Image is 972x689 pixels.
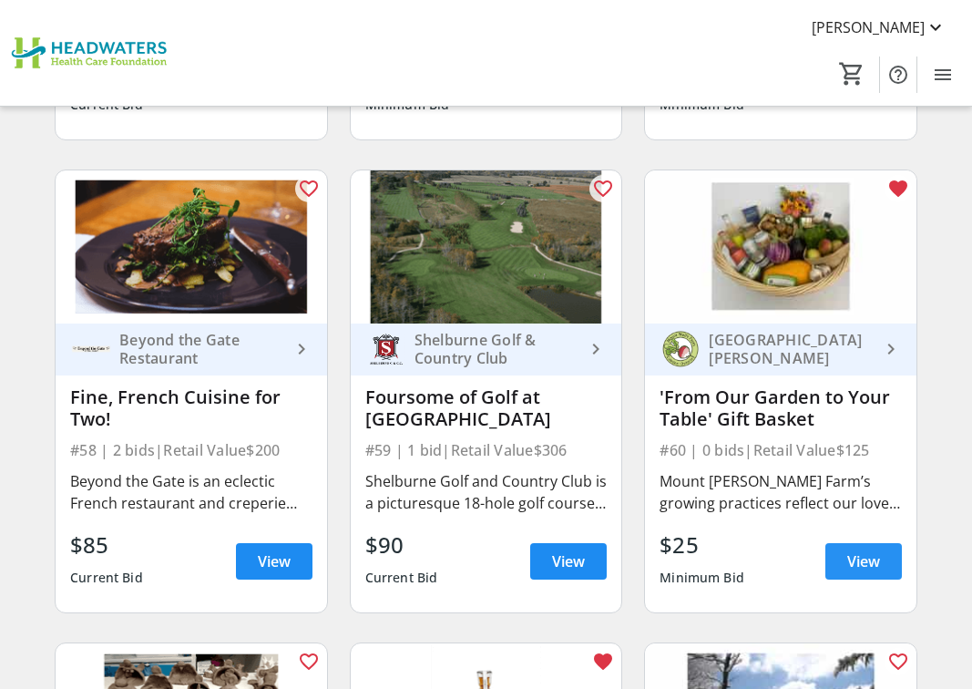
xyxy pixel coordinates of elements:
[880,57,916,93] button: Help
[298,178,320,200] mat-icon: favorite_outline
[530,543,607,580] a: View
[70,470,312,514] div: Beyond the Gate is an eclectic French restaurant and creperie tucked away in the heart of [GEOGRA...
[701,331,880,367] div: [GEOGRAPHIC_DATA][PERSON_NAME]
[660,561,744,594] div: Minimum Bid
[825,70,902,107] a: View
[56,170,327,323] img: Fine, French Cuisine for Two!
[365,386,608,430] div: Foursome of Golf at [GEOGRAPHIC_DATA]
[592,178,614,200] mat-icon: favorite_outline
[660,470,902,514] div: Mount [PERSON_NAME] Farm’s growing practices reflect our love of this land and our sense of respo...
[887,178,909,200] mat-icon: favorite
[812,16,925,38] span: [PERSON_NAME]
[925,57,961,93] button: Menu
[70,328,112,370] img: Beyond the Gate Restaurant
[887,651,909,673] mat-icon: favorite_outline
[660,437,902,463] div: #60 | 0 bids | Retail Value $125
[112,331,291,367] div: Beyond the Gate Restaurant
[660,529,744,561] div: $25
[825,543,902,580] a: View
[660,328,701,370] img: Mount Wolfe Farm
[70,529,143,561] div: $85
[365,437,608,463] div: #59 | 1 bid | Retail Value $306
[56,324,327,375] a: Beyond the Gate RestaurantBeyond the Gate Restaurant
[645,324,916,375] a: Mount Wolfe Farm [GEOGRAPHIC_DATA][PERSON_NAME]
[880,338,902,360] mat-icon: keyboard_arrow_right
[365,561,438,594] div: Current Bid
[70,437,312,463] div: #58 | 2 bids | Retail Value $200
[365,470,608,514] div: Shelburne Golf and Country Club is a picturesque 18-hole golf course located on the western edge ...
[236,70,312,107] a: View
[645,170,916,323] img: 'From Our Garden to Your Table' Gift Basket
[291,338,312,360] mat-icon: keyboard_arrow_right
[70,386,312,430] div: Fine, French Cuisine for Two!
[11,7,173,98] img: Headwaters Health Care Foundation's Logo
[258,550,291,572] span: View
[351,170,622,323] img: Foursome of Golf at Shelburne Golf & Country Club
[835,57,868,90] button: Cart
[530,70,607,107] a: View
[797,13,961,42] button: [PERSON_NAME]
[585,338,607,360] mat-icon: keyboard_arrow_right
[847,550,880,572] span: View
[365,328,407,370] img: Shelburne Golf & Country Club
[351,324,622,375] a: Shelburne Golf & Country Club Shelburne Golf & Country Club
[365,529,438,561] div: $90
[407,331,586,367] div: Shelburne Golf & Country Club
[592,651,614,673] mat-icon: favorite
[660,386,902,430] div: 'From Our Garden to Your Table' Gift Basket
[298,651,320,673] mat-icon: favorite_outline
[236,543,312,580] a: View
[70,561,143,594] div: Current Bid
[552,550,585,572] span: View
